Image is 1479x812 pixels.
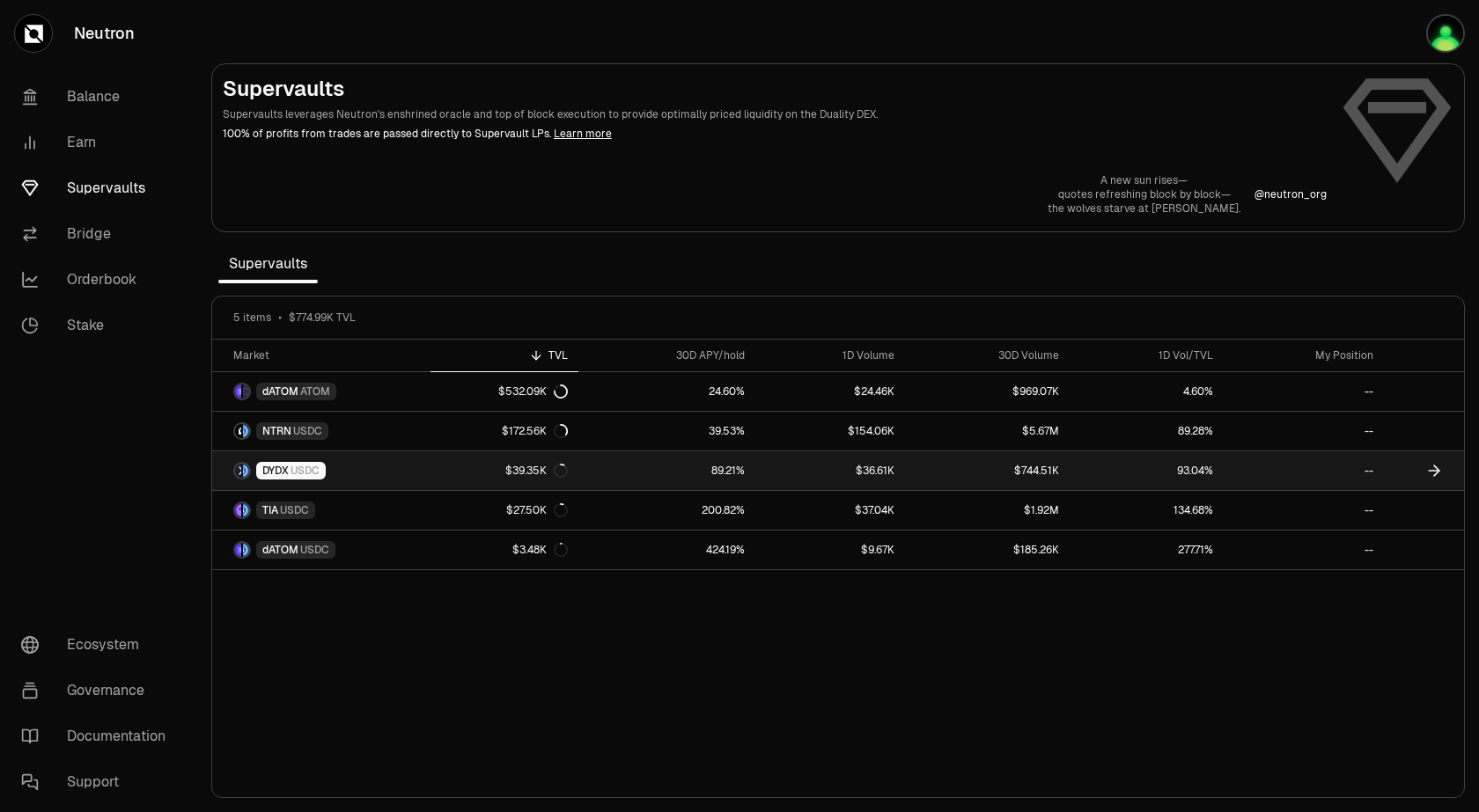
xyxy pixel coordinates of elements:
[212,451,430,490] a: DYDX LogoUSDC LogoDYDXUSDC
[7,211,190,257] a: Bridge
[578,412,755,450] a: 39.53%
[212,372,430,411] a: dATOM LogoATOM LogodATOMATOM
[280,503,309,517] span: USDC
[498,384,568,399] div: $532.09K
[300,543,329,557] span: USDC
[578,372,755,411] a: 24.60%
[243,503,249,517] img: USDC Logo
[300,384,330,399] span: ATOM
[766,348,894,362] div: 1D Volume
[502,424,568,438] div: $172.56K
[1048,173,1240,216] a: A new sun rises—quotes refreshing block by block—the wolves starve at [PERSON_NAME].
[905,491,1070,530] a: $1.92M
[235,464,241,478] img: DYDX Logo
[1070,451,1224,490] a: 93.04%
[505,464,568,478] div: $39.35K
[430,412,578,450] a: $172.56K
[1224,372,1384,411] a: --
[905,372,1070,411] a: $969.07K
[7,713,190,759] a: Documentation
[235,503,241,517] img: TIA Logo
[755,412,905,450] a: $154.06K
[218,246,318,282] span: Supervaults
[430,451,578,490] a: $39.35K
[291,464,320,478] span: USDC
[243,384,249,399] img: ATOM Logo
[1224,530,1384,569] a: --
[7,759,190,805] a: Support
[233,311,271,325] span: 5 items
[578,530,755,569] a: 424.19%
[7,303,190,348] a: Stake
[7,74,190,120] a: Balance
[7,165,190,211] a: Supervaults
[755,451,905,490] a: $36.61K
[430,491,578,530] a: $27.50K
[1048,201,1240,216] p: the wolves starve at [PERSON_NAME].
[1048,173,1240,187] p: A new sun rises—
[441,348,567,362] div: TVL
[262,424,291,438] span: NTRN
[1426,14,1465,53] img: LeapAi
[430,372,578,411] a: $532.09K
[755,372,905,411] a: $24.46K
[262,384,298,399] span: dATOM
[755,491,905,530] a: $37.04K
[262,464,289,478] span: DYDX
[223,75,1327,103] h2: Supervaults
[1255,187,1327,201] a: @neutron_org
[289,311,356,325] span: $774.99K TVL
[243,424,249,438] img: USDC Logo
[212,491,430,530] a: TIA LogoUSDC LogoTIAUSDC
[905,451,1070,490] a: $744.51K
[293,424,322,438] span: USDC
[755,530,905,569] a: $9.67K
[235,543,241,557] img: dATOM Logo
[223,126,1327,142] p: 100% of profits from trades are passed directly to Supervault LPs.
[1255,187,1327,201] p: @ neutron_org
[1224,491,1384,530] a: --
[235,424,241,438] img: NTRN Logo
[7,257,190,303] a: Orderbook
[589,348,745,362] div: 30D APY/hold
[430,530,578,569] a: $3.48K
[233,348,420,362] div: Market
[1224,412,1384,450] a: --
[1048,187,1240,201] p: quotes refreshing block by block—
[916,348,1059,362] div: 30D Volume
[212,530,430,569] a: dATOM LogoUSDC LogodATOMUSDC
[212,412,430,450] a: NTRN LogoUSDC LogoNTRNUSDC
[262,503,278,517] span: TIA
[512,543,568,557] div: $3.48K
[7,668,190,713] a: Governance
[1234,348,1373,362] div: My Position
[905,530,1070,569] a: $185.26K
[554,127,612,141] a: Learn more
[243,543,249,557] img: USDC Logo
[1070,372,1224,411] a: 4.60%
[7,120,190,165] a: Earn
[506,503,568,517] div: $27.50K
[243,464,249,478] img: USDC Logo
[905,412,1070,450] a: $5.67M
[1070,412,1224,450] a: 89.28%
[1070,491,1224,530] a: 134.68%
[7,622,190,668] a: Ecosystem
[1224,451,1384,490] a: --
[1070,530,1224,569] a: 277.71%
[578,451,755,490] a: 89.21%
[262,543,298,557] span: dATOM
[578,491,755,530] a: 200.82%
[235,384,241,399] img: dATOM Logo
[1080,348,1213,362] div: 1D Vol/TVL
[223,106,1327,122] p: Supervaults leverages Neutron's enshrined oracle and top of block execution to provide optimally ...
